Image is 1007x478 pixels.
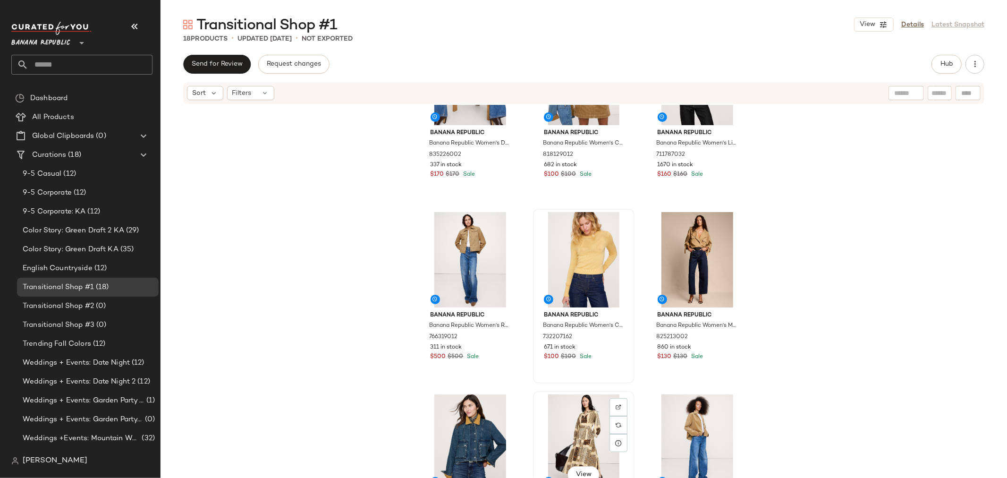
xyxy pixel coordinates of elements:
img: cn57625298.jpg [423,212,518,307]
span: Request changes [266,60,321,68]
span: Weddings + Events: Date Night [23,358,130,368]
span: Weddings +Events: Mountain Wedding [23,433,140,444]
span: $170 [431,171,444,179]
span: $500 [448,353,464,361]
span: $100 [561,353,576,361]
span: 766319012 [430,333,458,341]
span: Dashboard [30,93,68,104]
span: 818129012 [543,151,573,159]
span: 311 in stock [431,343,462,352]
span: 18 [183,35,191,43]
span: (0) [94,131,106,142]
span: (0) [143,414,155,425]
span: 9-5 Corporate [23,188,72,198]
span: Banana Republic [658,129,737,137]
span: (12) [61,169,76,179]
span: $170 [446,171,460,179]
span: Weddings + Events: Garden Party #2 [23,414,143,425]
span: $100 [544,353,559,361]
span: (32) [140,433,155,444]
span: Sale [465,354,479,360]
button: Hub [931,55,962,74]
span: 1670 in stock [658,161,694,170]
span: Banana Republic Women's Relaxed Suede Trucker Jacket Tan Size M [430,322,509,330]
span: 9-5 Corporate: KA [23,206,85,217]
span: Transitional Shop #1 [23,282,94,293]
span: Filters [232,88,252,98]
span: 337 in stock [431,161,462,170]
img: svg%3e [15,94,25,103]
span: (12) [130,358,144,368]
button: Send for Review [183,55,251,74]
span: $100 [561,171,576,179]
span: • [231,33,234,44]
span: (35) [118,244,134,255]
div: Products [183,34,228,44]
span: 711787032 [657,151,685,159]
p: updated [DATE] [237,34,292,44]
span: $160 [674,171,688,179]
span: Color Story: Green Draft 2 KA [23,225,124,236]
span: Banana Republic [431,129,510,137]
p: Not Exported [302,34,353,44]
button: Request changes [258,55,329,74]
img: svg%3e [183,20,193,29]
span: Send for Review [191,60,243,68]
span: Sale [578,171,592,178]
span: (12) [91,339,106,350]
img: cfy_white_logo.C9jOOHJF.svg [11,22,92,35]
span: Sale [690,171,703,178]
span: Sale [690,354,703,360]
button: View [854,17,894,32]
img: svg%3e [616,422,621,428]
span: All Products [32,112,74,123]
span: (18) [94,282,109,293]
span: (12) [135,376,150,387]
span: (12) [93,263,107,274]
span: 835226002 [430,151,462,159]
span: Banana Republic Women's Cotton-Silk Crew-Neck Sweater Sahara Sun Yellow Size S [543,322,623,330]
a: Details [901,20,924,30]
span: Sale [578,354,592,360]
span: English Countryside [23,263,93,274]
span: 671 in stock [544,343,575,352]
span: Banana Republic Women's Mid-Rise Barrel Ankle [PERSON_NAME] Dark Wash Size 31 Regular [657,322,736,330]
img: cn60086176.jpg [536,212,631,307]
span: Banana Republic [544,311,624,320]
span: Trending Fall Colors [23,339,91,350]
span: 732207162 [543,333,572,341]
span: • [296,33,298,44]
span: $100 [544,171,559,179]
span: $130 [674,353,688,361]
span: 825213002 [657,333,688,341]
span: (29) [124,225,139,236]
span: Banana Republic Women's Corduroy Mini Skirt Golden Oak Tall Size 4 [543,139,623,148]
span: Weddings + Events: Garden Party #1 [23,395,144,406]
span: (0) [94,320,106,331]
span: Transitional Shop #3 [23,320,94,331]
span: (0) [94,301,106,312]
span: [PERSON_NAME] [23,455,87,467]
span: Color Story: Green Draft KA [23,244,118,255]
span: Weddings + Events: Date Night 2 [23,376,135,387]
span: (1) [144,395,155,406]
img: svg%3e [11,457,19,465]
span: View [859,21,875,28]
img: svg%3e [616,404,621,410]
span: Banana Republic [431,311,510,320]
img: cn60145743.jpg [650,212,745,307]
span: Banana Republic [11,32,70,49]
span: Curations [32,150,66,161]
span: (12) [72,188,86,198]
span: Transitional Shop #2 [23,301,94,312]
span: (12) [85,206,100,217]
span: 682 in stock [544,161,577,170]
span: Banana Republic [658,311,737,320]
span: 860 in stock [658,343,692,352]
span: Sort [192,88,206,98]
span: Global Clipboards [32,131,94,142]
span: Sale [462,171,475,178]
span: 9-5 Casual [23,169,61,179]
span: Hub [940,60,953,68]
span: $500 [431,353,446,361]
